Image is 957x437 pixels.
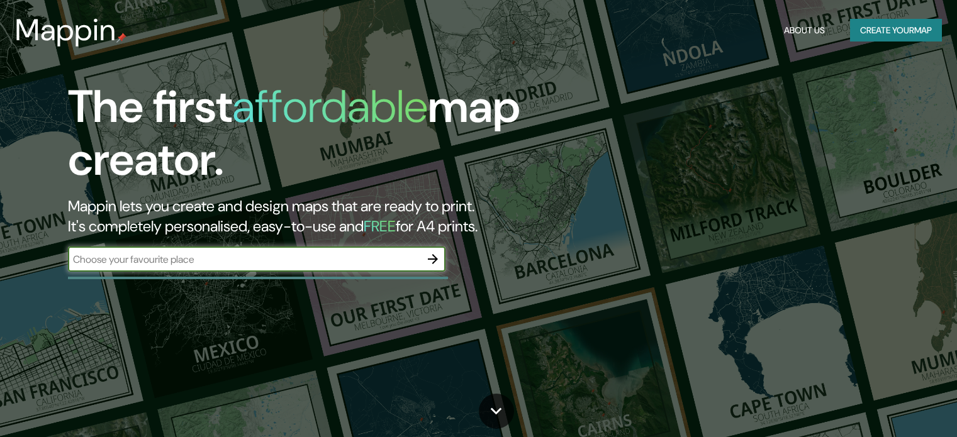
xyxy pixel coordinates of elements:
button: Create yourmap [850,19,942,42]
h1: affordable [232,77,428,136]
input: Choose your favourite place [68,252,420,267]
h5: FREE [364,216,396,236]
h1: The first map creator. [68,80,547,196]
img: mappin-pin [116,33,126,43]
button: About Us [779,19,830,42]
h3: Mappin [15,13,116,48]
h2: Mappin lets you create and design maps that are ready to print. It's completely personalised, eas... [68,196,547,236]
